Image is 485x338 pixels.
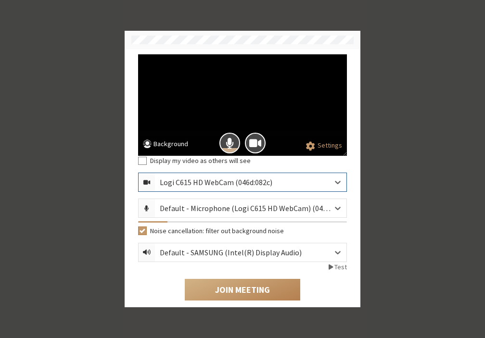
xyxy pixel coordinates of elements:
button: Test [329,262,347,272]
button: Mic is on [219,133,240,153]
div: Default - SAMSUNG (Intel(R) Display Audio) [160,247,317,258]
label: Noise cancellation: filter out background noise [150,226,347,236]
button: Settings [306,140,342,151]
div: Logi C615 HD WebCam (046d:082c) [160,176,288,188]
div: Default - Microphone (Logi C615 HD WebCam) (046d:082c) [160,202,347,214]
button: Background [143,139,188,151]
button: Join Meeting [185,279,300,301]
button: Camera is on [245,133,266,153]
label: Display my video as others will see [150,156,347,166]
